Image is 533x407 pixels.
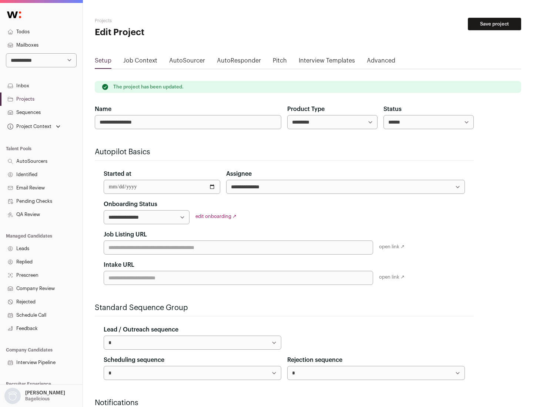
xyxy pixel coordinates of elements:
a: Job Context [123,56,157,68]
p: Bagelicious [25,396,50,402]
a: AutoSourcer [169,56,205,68]
p: [PERSON_NAME] [25,390,65,396]
a: Pitch [273,56,287,68]
label: Started at [104,169,131,178]
label: Onboarding Status [104,200,157,209]
label: Intake URL [104,260,134,269]
a: Interview Templates [299,56,355,68]
label: Rejection sequence [287,356,342,364]
p: The project has been updated. [113,84,184,90]
button: Save project [468,18,521,30]
a: AutoResponder [217,56,261,68]
button: Open dropdown [6,121,62,132]
h2: Autopilot Basics [95,147,474,157]
div: Project Context [6,124,51,129]
label: Name [95,105,111,114]
label: Scheduling sequence [104,356,164,364]
h2: Projects [95,18,237,24]
label: Product Type [287,105,325,114]
label: Assignee [226,169,252,178]
label: Lead / Outreach sequence [104,325,178,334]
img: nopic.png [4,388,21,404]
button: Open dropdown [3,388,67,404]
label: Status [383,105,402,114]
a: Advanced [367,56,395,68]
a: Setup [95,56,111,68]
label: Job Listing URL [104,230,147,239]
h1: Edit Project [95,27,237,38]
a: edit onboarding ↗ [195,214,237,219]
img: Wellfound [3,7,25,22]
h2: Standard Sequence Group [95,303,474,313]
